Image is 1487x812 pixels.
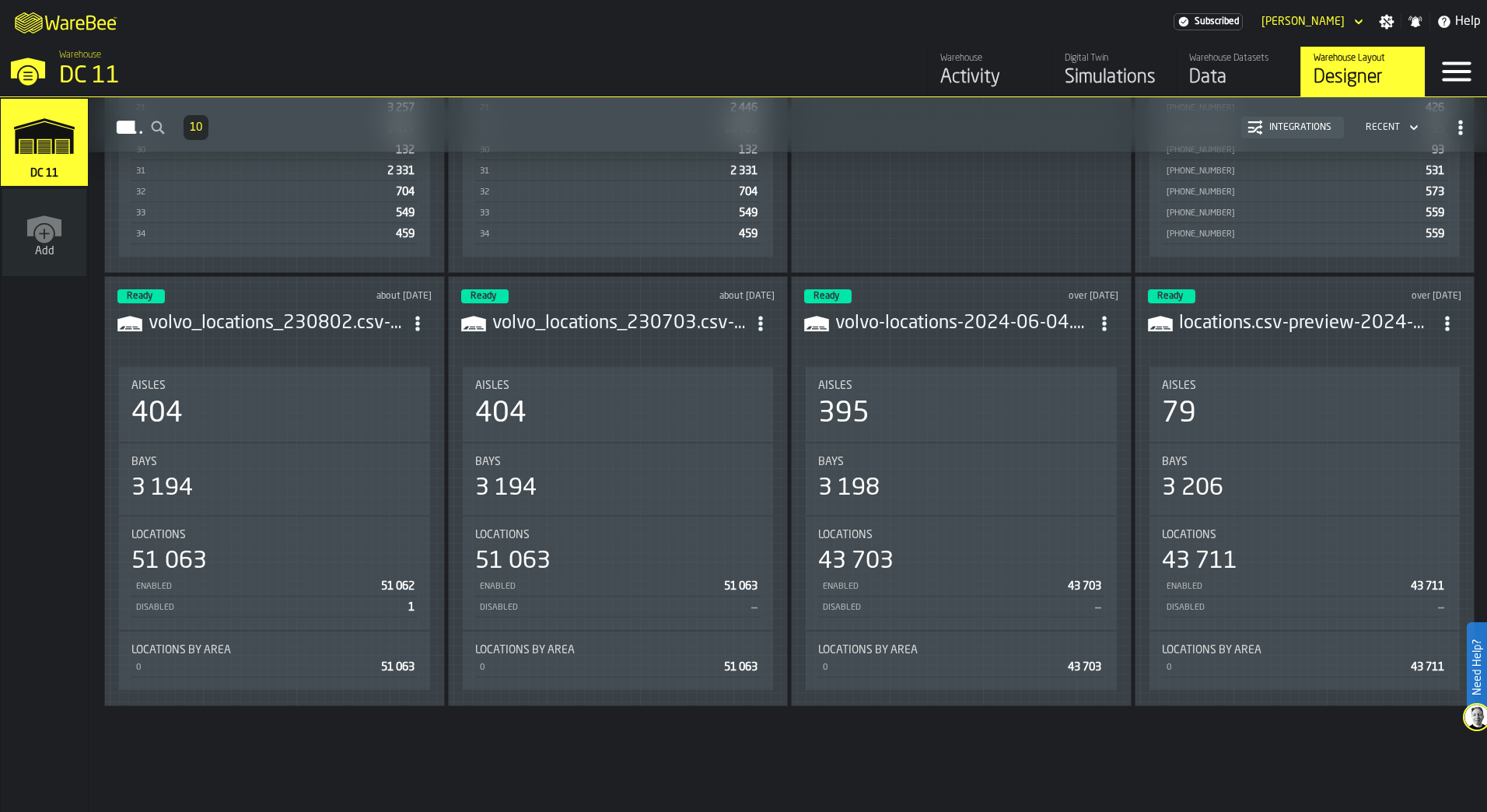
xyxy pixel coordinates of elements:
[471,292,496,301] span: Ready
[818,529,1104,541] div: Title
[1065,65,1163,90] div: Simulations
[1135,276,1475,706] div: ItemListCard-DashboardItemContainer
[478,208,733,219] div: 33
[104,276,445,706] div: ItemListCard-DashboardItemContainer
[135,603,402,613] div: Disabled
[1179,311,1434,336] h3: locations.csv-preview-2024-06-04
[492,311,747,336] h3: volvo_locations_230703.csv-preview-2024-07-04
[396,208,415,219] span: 549
[1165,603,1433,613] div: Disabled
[1162,644,1448,656] div: Title
[821,663,1062,673] div: 0
[1263,122,1338,133] div: Integrations
[463,516,774,630] div: stat-Locations
[1176,47,1300,96] a: link-to-/wh/i/2e91095d-d0fa-471d-87cf-b9f7f81665fc/data
[131,398,183,429] div: 404
[131,529,418,541] div: Title
[131,656,418,677] div: StatList-item-0
[475,456,761,468] div: Title
[1162,456,1448,468] div: Title
[813,292,839,301] span: Ready
[448,276,789,706] div: ItemListCard-DashboardItemContainer
[1162,529,1448,541] div: Title
[478,166,725,177] div: 31
[1162,474,1223,502] div: 3 206
[119,516,430,630] div: stat-Locations
[35,245,54,257] span: Add
[475,160,761,181] div: StatList-item-31
[804,289,852,303] div: status-3 2
[463,632,774,690] div: stat-Locations by Area
[127,292,152,301] span: Ready
[940,53,1039,64] div: Warehouse
[835,311,1090,336] h3: volvo-locations-2024-06-04.csv-preview-2024-06-05
[131,160,418,181] div: StatList-item-31
[461,364,775,693] section: card-LayoutDashboardCard
[1426,166,1444,177] span: 531
[1189,53,1288,64] div: Warehouse Datasets
[475,548,551,576] div: 51 063
[818,576,1104,597] div: StatList-item-Enabled
[1189,65,1288,90] div: Data
[131,576,418,597] div: StatList-item-Enabled
[1068,581,1101,592] span: 43 703
[818,474,880,502] div: 3 198
[1162,160,1448,181] div: StatList-item-11-520-559
[475,380,761,392] div: Title
[1411,581,1444,592] span: 43 711
[131,529,186,541] span: Locations
[131,456,418,468] div: Title
[387,166,415,177] span: 2 331
[475,474,537,502] div: 3 194
[804,364,1118,693] section: card-LayoutDashboardCard
[381,662,415,673] span: 51 063
[475,529,761,541] div: Title
[1438,602,1444,613] span: —
[739,187,757,198] span: 704
[475,644,761,656] div: Title
[1149,632,1461,690] div: stat-Locations by Area
[396,229,415,240] span: 459
[475,644,575,656] span: Locations by Area
[396,187,415,198] span: 704
[475,380,509,392] span: Aisles
[1,99,88,189] a: link-to-/wh/i/2e91095d-d0fa-471d-87cf-b9f7f81665fc/simulations
[131,456,157,468] span: Bays
[739,208,757,219] span: 549
[2,189,86,279] a: link-to-/wh/new
[117,364,432,693] section: card-LayoutDashboardCard
[1314,53,1412,64] div: Warehouse Layout
[1162,380,1196,392] span: Aisles
[1174,13,1243,30] a: link-to-/wh/i/2e91095d-d0fa-471d-87cf-b9f7f81665fc/settings/billing
[1149,443,1461,515] div: stat-Bays
[1426,47,1487,96] label: button-toggle-Menu
[1148,364,1462,693] section: card-LayoutDashboardCard
[927,47,1051,96] a: link-to-/wh/i/2e91095d-d0fa-471d-87cf-b9f7f81665fc/feed/
[1162,548,1237,576] div: 43 711
[739,229,757,240] span: 459
[1165,166,1420,177] div: [PHONE_NUMBER]
[131,644,418,656] div: Title
[1401,14,1429,30] label: button-toggle-Notifications
[1162,380,1448,392] div: Title
[818,380,1104,392] div: Title
[1065,53,1163,64] div: Digital Twin
[190,122,202,133] span: 10
[1162,202,1448,223] div: StatList-item-11-600-629
[724,662,757,673] span: 51 063
[475,576,761,597] div: StatList-item-Enabled
[131,380,418,392] div: Title
[751,602,757,613] span: —
[478,229,733,240] div: 34
[478,187,733,198] div: 32
[730,166,757,177] span: 2 331
[818,644,918,656] span: Locations by Area
[1314,65,1412,90] div: Designer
